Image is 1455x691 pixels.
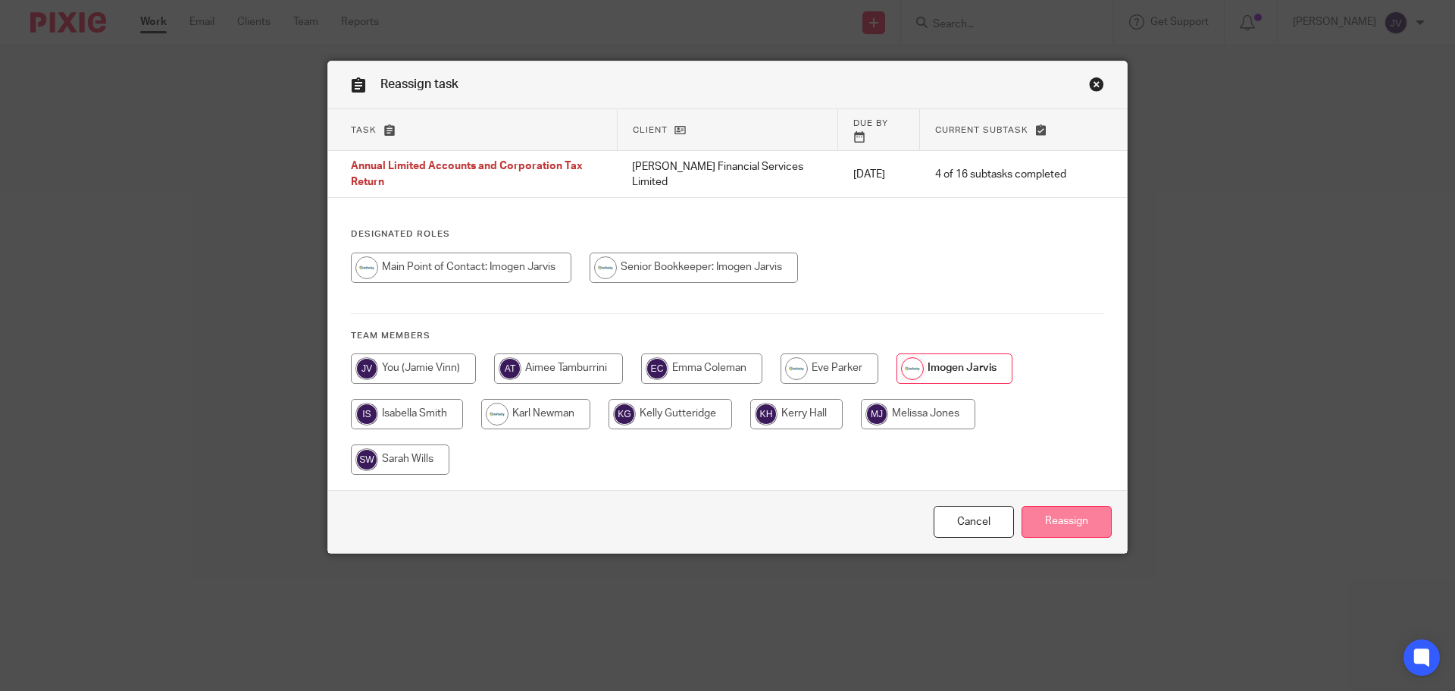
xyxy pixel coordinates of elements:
a: Close this dialog window [1089,77,1104,97]
span: Annual Limited Accounts and Corporation Tax Return [351,162,583,188]
h4: Designated Roles [351,228,1104,240]
input: Reassign [1022,506,1112,539]
span: Due by [853,119,888,127]
p: [PERSON_NAME] Financial Services Limited [632,159,823,190]
span: Task [351,126,377,134]
span: Reassign task [380,78,458,90]
span: Client [633,126,668,134]
p: [DATE] [853,167,905,182]
span: Current subtask [935,126,1028,134]
td: 4 of 16 subtasks completed [920,151,1081,198]
h4: Team members [351,330,1104,342]
a: Close this dialog window [934,506,1014,539]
